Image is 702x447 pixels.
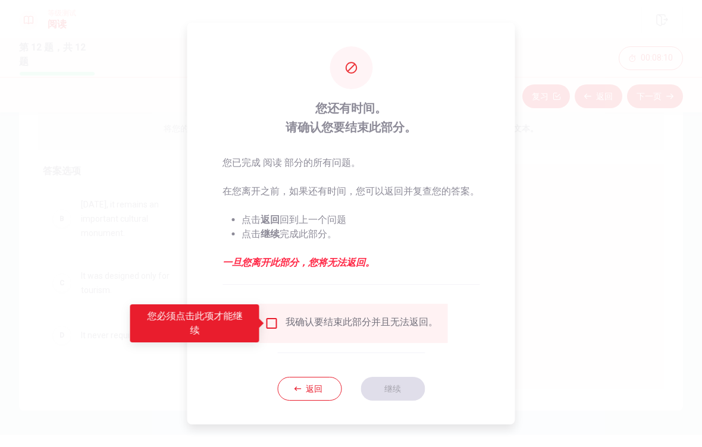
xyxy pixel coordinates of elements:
[130,304,259,342] div: 您必须点击此项才能继续
[261,228,280,240] strong: 继续
[222,184,480,199] p: 在您离开之前，如果还有时间，您可以返回并复查您的答案。
[222,156,480,170] p: 您已完成 阅读 部分的所有问题。
[222,256,480,270] em: 一旦您离开此部分，您将无法返回。
[261,214,280,225] strong: 返回
[222,99,480,137] span: 您还有时间。 请确认您要结束此部分。
[361,377,425,401] button: 继续
[277,377,341,401] button: 返回
[264,316,278,330] span: 您必须点击此项才能继续
[242,227,480,241] li: 点击 完成此部分。
[242,213,480,227] li: 点击 回到上一个问题
[286,316,438,330] div: 我确认要结束此部分并且无法返回。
